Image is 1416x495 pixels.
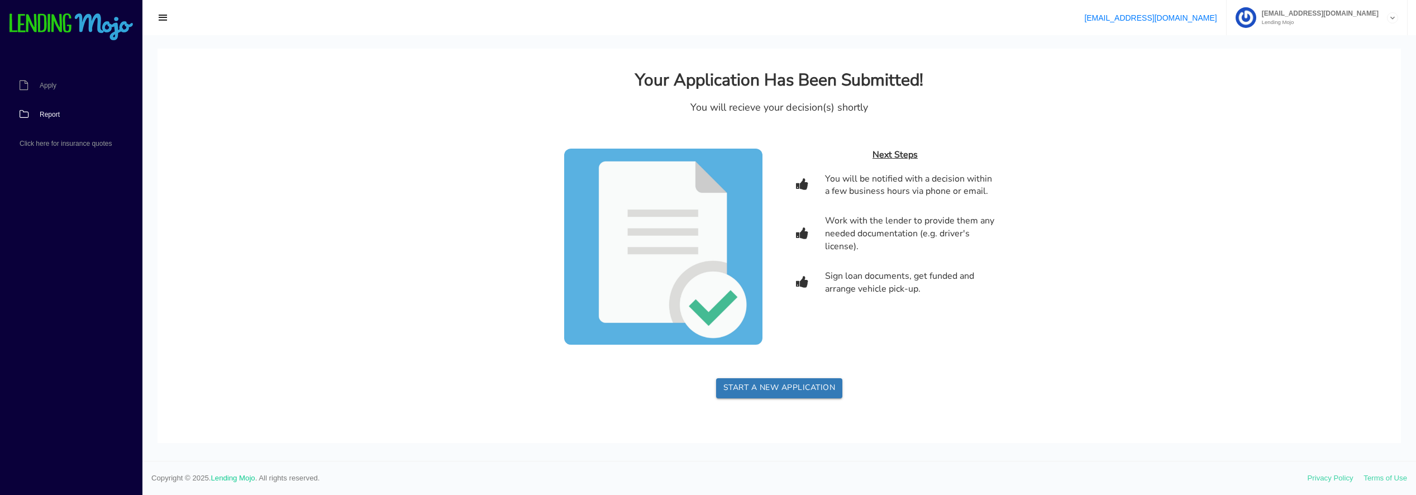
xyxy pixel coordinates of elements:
span: Report [40,111,60,118]
img: logo-small.png [8,13,134,41]
span: Copyright © 2025. . All rights reserved. [151,473,1308,484]
div: Work with the lender to provide them any needed documentation (e.g. driver's license). [668,166,837,204]
a: Terms of Use [1363,474,1407,482]
a: [EMAIL_ADDRESS][DOMAIN_NAME] [1084,13,1217,22]
a: Privacy Policy [1308,474,1353,482]
span: You will be notified with a decision within a few business hours via phone or email. [668,124,837,150]
div: Next Steps [638,100,837,113]
span: Apply [40,82,56,89]
a: Lending Mojo [211,474,255,482]
div: You will recieve your decision(s) shortly [415,52,828,66]
span: Click here for insurance quotes [20,140,112,147]
img: Profile image [1236,7,1256,28]
span: [EMAIL_ADDRESS][DOMAIN_NAME] [1256,10,1379,17]
a: Start a new application [559,330,685,350]
div: Sign loan documents, get funded and arrange vehicle pick-up. [668,221,837,247]
small: Lending Mojo [1256,20,1379,25]
img: app-completed.png [407,100,605,297]
h2: Your Application Has Been Submitted! [478,22,766,41]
